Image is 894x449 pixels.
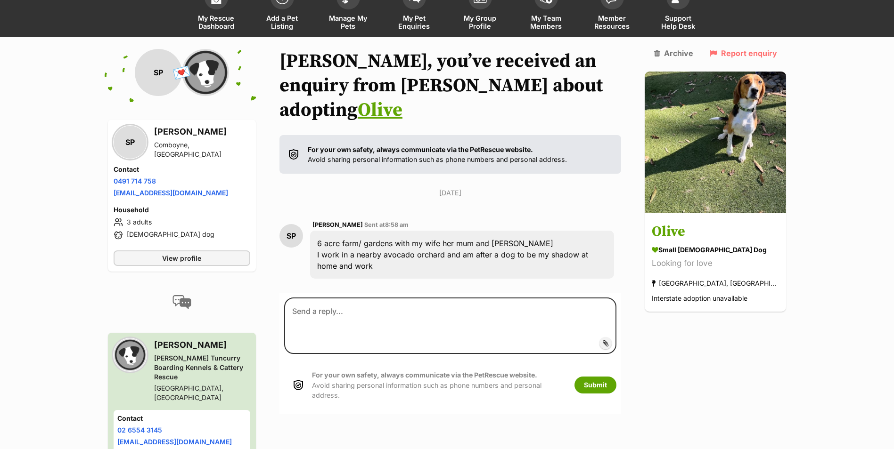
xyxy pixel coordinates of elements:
[114,189,228,197] a: [EMAIL_ADDRESS][DOMAIN_NAME]
[154,353,250,382] div: [PERSON_NAME] Tuncurry Boarding Kennels & Cattery Rescue
[308,145,533,153] strong: For your own safety, always communicate via the PetRescue website.
[114,338,147,371] img: Forster Tuncurry Boarding Kennels & Cattery Rescue profile pic
[652,257,779,270] div: Looking for love
[645,72,786,213] img: Olive
[114,250,250,266] a: View profile
[312,371,537,379] strong: For your own safety, always communicate via the PetRescue website.
[195,14,238,30] span: My Rescue Dashboard
[154,140,250,159] div: Comboyne, [GEOGRAPHIC_DATA]
[154,125,250,138] h3: [PERSON_NAME]
[114,205,250,215] h4: Household
[652,277,779,290] div: [GEOGRAPHIC_DATA], [GEOGRAPHIC_DATA]
[385,221,409,228] span: 8:58 am
[117,426,162,434] a: 02 6554 3145
[182,49,229,96] img: Forster Tuncurry Boarding Kennels & Cattery Rescue profile pic
[652,245,779,255] div: small [DEMOGRAPHIC_DATA] Dog
[364,221,409,228] span: Sent at
[114,165,250,174] h4: Contact
[657,14,699,30] span: Support Help Desk
[525,14,567,30] span: My Team Members
[308,144,567,165] p: Avoid sharing personal information such as phone numbers and personal address.
[261,14,303,30] span: Add a Pet Listing
[117,414,246,423] h4: Contact
[393,14,435,30] span: My Pet Enquiries
[114,177,156,185] a: 0491 714 758
[279,224,303,248] div: SP
[114,230,250,241] li: [DEMOGRAPHIC_DATA] dog
[154,384,250,402] div: [GEOGRAPHIC_DATA], [GEOGRAPHIC_DATA]
[117,438,232,446] a: [EMAIL_ADDRESS][DOMAIN_NAME]
[652,295,747,303] span: Interstate adoption unavailable
[459,14,501,30] span: My Group Profile
[135,49,182,96] div: SP
[312,221,363,228] span: [PERSON_NAME]
[591,14,633,30] span: Member Resources
[310,231,615,279] div: 6 acre farm/ gardens with my wife her mum and [PERSON_NAME] I work in a nearby avocado orchard an...
[114,126,147,159] div: SP
[574,377,616,393] button: Submit
[114,216,250,228] li: 3 adults
[154,338,250,352] h3: [PERSON_NAME]
[710,49,777,57] a: Report enquiry
[279,49,622,122] h1: [PERSON_NAME], you’ve received an enquiry from [PERSON_NAME] about adopting
[279,188,622,198] p: [DATE]
[358,98,402,122] a: Olive
[652,222,779,243] h3: Olive
[645,215,786,312] a: Olive small [DEMOGRAPHIC_DATA] Dog Looking for love [GEOGRAPHIC_DATA], [GEOGRAPHIC_DATA] Intersta...
[654,49,693,57] a: Archive
[171,63,192,83] span: 💌
[172,295,191,309] img: conversation-icon-4a6f8262b818ee0b60e3300018af0b2d0b884aa5de6e9bcb8d3d4eeb1a70a7c4.svg
[162,253,201,263] span: View profile
[327,14,369,30] span: Manage My Pets
[312,370,565,400] p: Avoid sharing personal information such as phone numbers and personal address.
